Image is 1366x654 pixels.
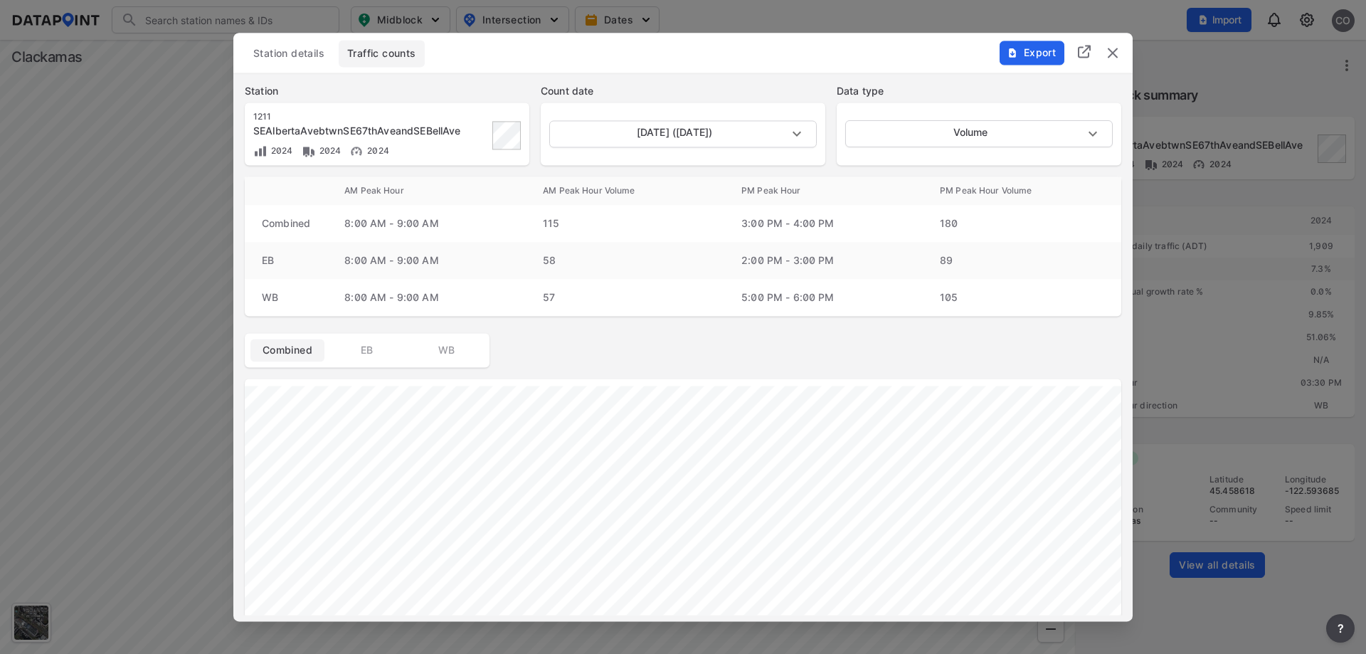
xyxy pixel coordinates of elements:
th: PM Peak Hour [724,176,923,205]
span: WB [418,343,475,357]
span: ? [1335,620,1346,637]
label: Data type [837,84,1121,98]
th: PM Peak Hour Volume [923,176,1121,205]
div: 1211 [253,111,488,122]
div: [DATE] ([DATE]) [549,120,817,147]
div: Volume [845,120,1113,147]
img: Vehicle speed [349,144,364,158]
div: basic tabs example [245,40,1121,67]
td: 5:00 PM - 6:00 PM [724,279,923,316]
span: EB [339,343,396,357]
span: 2024 [268,145,293,156]
label: Count date [541,84,825,98]
td: 3:00 PM - 4:00 PM [724,205,923,242]
td: 180 [923,205,1121,242]
button: more [1326,614,1355,643]
img: full_screen.b7bf9a36.svg [1076,43,1093,60]
td: EB [245,242,327,279]
div: SEAlbertaAvebtwnSE67thAveandSEBellAve [253,124,488,138]
span: Combined [259,343,316,357]
img: Volume count [253,144,268,158]
td: 8:00 AM - 9:00 AM [327,242,526,279]
td: 2:00 PM - 3:00 PM [724,242,923,279]
img: Vehicle class [302,144,316,158]
label: Station [245,84,529,98]
span: Traffic counts [347,46,416,60]
td: 105 [923,279,1121,316]
td: 57 [526,279,724,316]
span: 2024 [316,145,341,156]
td: 58 [526,242,724,279]
button: delete [1104,44,1121,61]
th: AM Peak Hour Volume [526,176,724,205]
td: 8:00 AM - 9:00 AM [327,205,526,242]
span: 2024 [364,145,389,156]
span: Export [1007,46,1055,60]
button: Export [1000,41,1064,65]
td: WB [245,279,327,316]
td: 8:00 AM - 9:00 AM [327,279,526,316]
span: Station details [253,46,324,60]
td: 115 [526,205,724,242]
img: File%20-%20Download.70cf71cd.svg [1007,47,1018,58]
div: basic tabs example [250,339,484,362]
td: 89 [923,242,1121,279]
td: Combined [245,205,327,242]
th: AM Peak Hour [327,176,526,205]
img: close.efbf2170.svg [1104,44,1121,61]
